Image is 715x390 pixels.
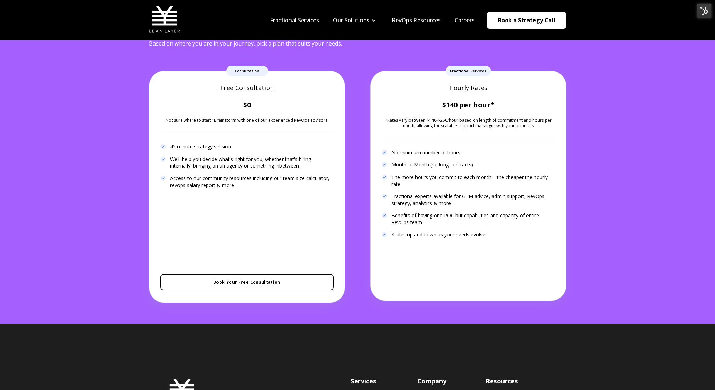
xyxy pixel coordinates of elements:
img: Checkmark [160,176,166,181]
span: Fractional experts available for GTM advice, admin support, RevOps strategy, analytics & more [391,193,555,206]
img: Checkmark [382,213,387,218]
h4: Hourly Rates [382,83,555,92]
span: Fractional Services [446,66,491,76]
p: *Rates vary between $140-$250/hour based on length of commitment and hours per month, allowing fo... [382,117,555,129]
span: Access to our community resources including our team size calculator, revops salary report & more [170,175,334,188]
h3: Company [417,377,456,385]
span: The more hours you commit to each month = the cheaper the hourly rate [391,174,555,187]
strong: $140 per hour* [442,100,494,109]
span: Consultation [226,66,268,76]
span: Month to Month (no long contracts) [391,161,473,168]
img: Checkmark [382,162,387,168]
h4: Free Consultation [160,83,334,92]
img: Checkmark [382,174,387,180]
span: Benefits of having one POC but capabilities and capacity of entire RevOps team [391,212,555,226]
span: Scales up and down as your needs evolve [391,231,485,238]
a: Book a Strategy Call [487,12,566,29]
a: Our Solutions [333,16,370,24]
a: Fractional Services [270,16,319,24]
a: Book Your Free Consultation [160,274,334,290]
span: No minimum number of hours [391,149,460,156]
a: RevOps Resources [392,16,441,24]
span: Book Your Free Consultation [213,279,280,285]
p: Not sure where to start? Brainstorm with one of our experienced RevOps advisors. [160,117,334,123]
strong: $0 [243,100,251,109]
h3: Services [351,377,388,385]
img: Checkmark [382,150,387,155]
a: Careers [455,16,475,24]
img: HubSpot Tools Menu Toggle [697,3,712,18]
span: Based on where you are in your journey, pick a plan that suits your needs. [149,40,342,47]
img: Lean Layer Logo [149,3,180,35]
span: 45 minute strategy session [170,143,231,150]
span: We'll help you decide what's right for you, whether that's hiring internally, bringing on an agen... [170,156,334,169]
h3: Resources [486,377,534,385]
div: Navigation Menu [263,16,482,24]
img: Checkmark [382,194,387,199]
img: Checkmark [160,156,166,162]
